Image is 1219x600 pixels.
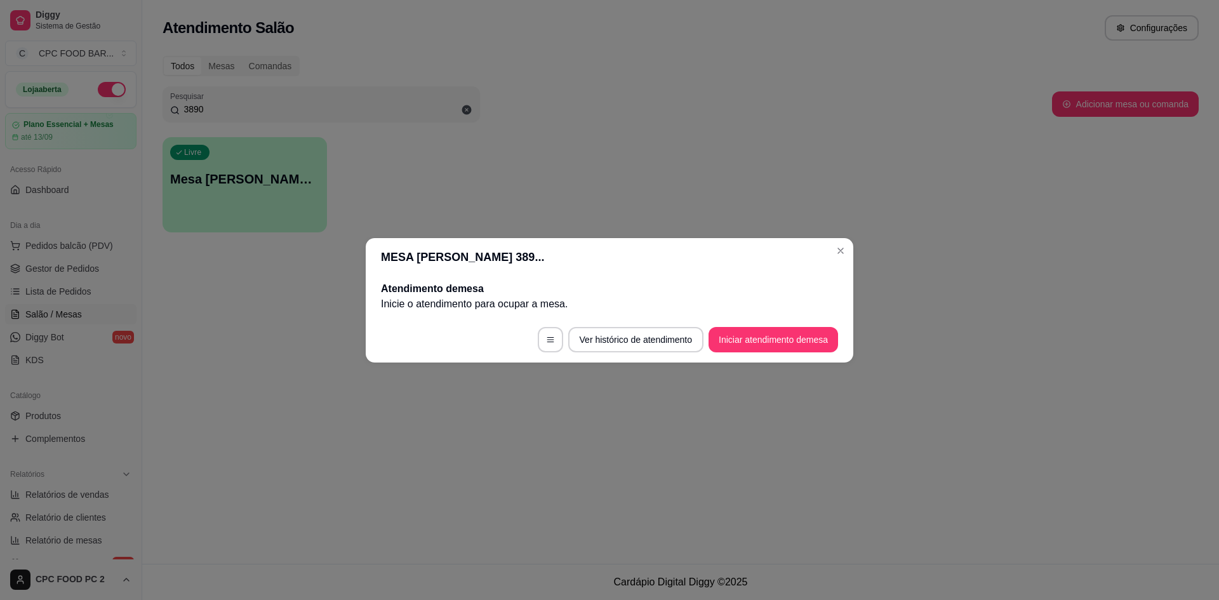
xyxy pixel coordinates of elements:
h2: Atendimento de mesa [381,281,838,297]
p: Inicie o atendimento para ocupar a mesa . [381,297,838,312]
button: Ver histórico de atendimento [568,327,703,352]
button: Close [830,241,851,261]
button: Iniciar atendimento demesa [709,327,838,352]
header: MESA [PERSON_NAME] 389... [366,238,853,276]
